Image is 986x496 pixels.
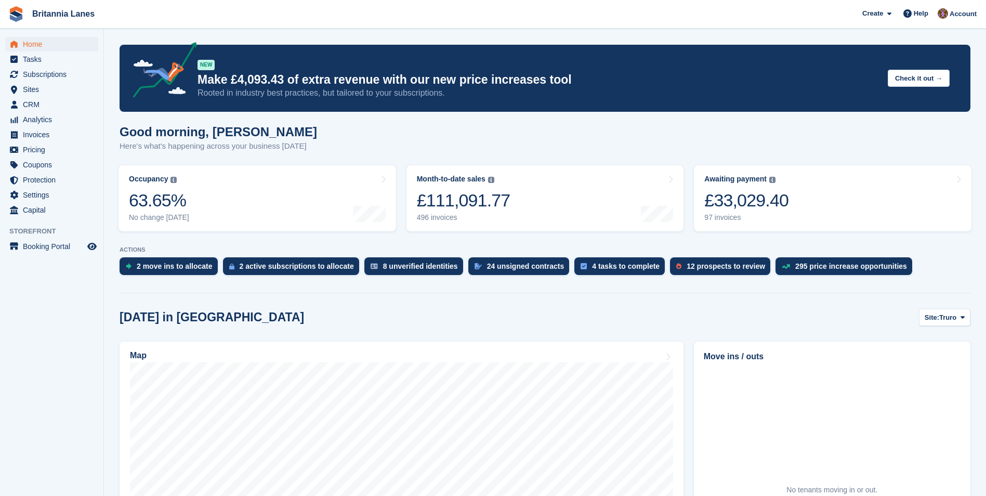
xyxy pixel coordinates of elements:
img: icon-info-grey-7440780725fd019a000dd9b08b2336e03edf1995a4989e88bcd33f0948082b44.svg [488,177,494,183]
span: Protection [23,173,85,187]
span: Booking Portal [23,239,85,254]
img: move_ins_to_allocate_icon-fdf77a2bb77ea45bf5b3d319d69a93e2d87916cf1d5bf7949dd705db3b84f3ca.svg [126,263,132,269]
img: price-adjustments-announcement-icon-8257ccfd72463d97f412b2fc003d46551f7dbcb40ab6d574587a9cd5c0d94... [124,42,197,101]
span: Create [862,8,883,19]
span: Coupons [23,158,85,172]
a: menu [5,112,98,127]
img: verify_identity-adf6edd0f0f0b5bbfe63781bf79b02c33cf7c696d77639b501bdc392416b5a36.svg [371,263,378,269]
div: £33,029.40 [704,190,788,211]
div: 4 tasks to complete [592,262,660,270]
div: No change [DATE] [129,213,189,222]
a: menu [5,97,98,112]
span: Capital [23,203,85,217]
p: Make £4,093.43 of extra revenue with our new price increases tool [198,72,879,87]
a: menu [5,52,98,67]
div: 8 unverified identities [383,262,458,270]
a: menu [5,188,98,202]
a: menu [5,67,98,82]
span: Home [23,37,85,51]
img: icon-info-grey-7440780725fd019a000dd9b08b2336e03edf1995a4989e88bcd33f0948082b44.svg [769,177,775,183]
a: menu [5,127,98,142]
div: Month-to-date sales [417,175,485,184]
img: prospect-51fa495bee0391a8d652442698ab0144808aea92771e9ea1ae160a38d050c398.svg [676,263,681,269]
div: 295 price increase opportunities [795,262,907,270]
div: 496 invoices [417,213,510,222]
div: 12 prospects to review [687,262,765,270]
img: task-75834270c22a3079a89374b754ae025e5fb1db73e45f91037f5363f120a921f8.svg [581,263,587,269]
img: active_subscription_to_allocate_icon-d502201f5373d7db506a760aba3b589e785aa758c864c3986d89f69b8ff3... [229,263,234,270]
a: menu [5,158,98,172]
img: Andy Collier [938,8,948,19]
button: Site: Truro [919,309,970,326]
div: £111,091.77 [417,190,510,211]
a: 24 unsigned contracts [468,257,575,280]
span: Subscriptions [23,67,85,82]
a: Occupancy 63.65% No change [DATE] [119,165,396,231]
h2: Move ins / outs [704,350,961,363]
h2: Map [130,351,147,360]
a: menu [5,142,98,157]
span: Storefront [9,226,103,237]
p: ACTIONS [120,246,970,253]
span: CRM [23,97,85,112]
span: Invoices [23,127,85,142]
a: menu [5,82,98,97]
a: 2 move ins to allocate [120,257,223,280]
h2: [DATE] in [GEOGRAPHIC_DATA] [120,310,304,324]
div: 2 active subscriptions to allocate [240,262,354,270]
button: Check it out → [888,70,950,87]
a: 2 active subscriptions to allocate [223,257,364,280]
a: 295 price increase opportunities [775,257,917,280]
a: menu [5,37,98,51]
a: menu [5,173,98,187]
span: Pricing [23,142,85,157]
span: Truro [939,312,956,323]
h1: Good morning, [PERSON_NAME] [120,125,317,139]
a: menu [5,239,98,254]
div: Occupancy [129,175,168,184]
span: Account [950,9,977,19]
div: Awaiting payment [704,175,767,184]
span: Site: [925,312,939,323]
a: menu [5,203,98,217]
img: price_increase_opportunities-93ffe204e8149a01c8c9dc8f82e8f89637d9d84a8eef4429ea346261dce0b2c0.svg [782,264,790,269]
a: 12 prospects to review [670,257,775,280]
div: 2 move ins to allocate [137,262,213,270]
a: 8 unverified identities [364,257,468,280]
div: 97 invoices [704,213,788,222]
div: 24 unsigned contracts [487,262,564,270]
p: Here's what's happening across your business [DATE] [120,140,317,152]
span: Sites [23,82,85,97]
div: NEW [198,60,215,70]
span: Tasks [23,52,85,67]
div: No tenants moving in or out. [786,485,877,495]
span: Analytics [23,112,85,127]
img: stora-icon-8386f47178a22dfd0bd8f6a31ec36ba5ce8667c1dd55bd0f319d3a0aa187defe.svg [8,6,24,22]
img: contract_signature_icon-13c848040528278c33f63329250d36e43548de30e8caae1d1a13099fd9432cc5.svg [475,263,482,269]
span: Help [914,8,928,19]
div: 63.65% [129,190,189,211]
span: Settings [23,188,85,202]
p: Rooted in industry best practices, but tailored to your subscriptions. [198,87,879,99]
a: Awaiting payment £33,029.40 97 invoices [694,165,971,231]
a: Britannia Lanes [28,5,99,22]
img: icon-info-grey-7440780725fd019a000dd9b08b2336e03edf1995a4989e88bcd33f0948082b44.svg [170,177,177,183]
a: Preview store [86,240,98,253]
a: 4 tasks to complete [574,257,670,280]
a: Month-to-date sales £111,091.77 496 invoices [406,165,684,231]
